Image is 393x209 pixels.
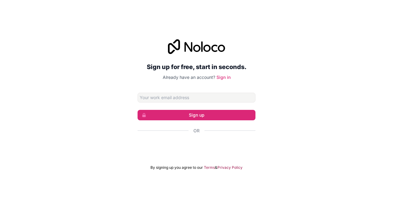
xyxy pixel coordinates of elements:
[216,75,231,80] a: Sign in
[138,61,255,72] h2: Sign up for free, start in seconds.
[163,75,215,80] span: Already have an account?
[204,165,215,170] a: Terms
[193,128,200,134] span: Or
[215,165,217,170] span: &
[138,93,255,103] input: Email address
[217,165,243,170] a: Privacy Policy
[138,110,255,120] button: Sign up
[150,165,203,170] span: By signing up you agree to our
